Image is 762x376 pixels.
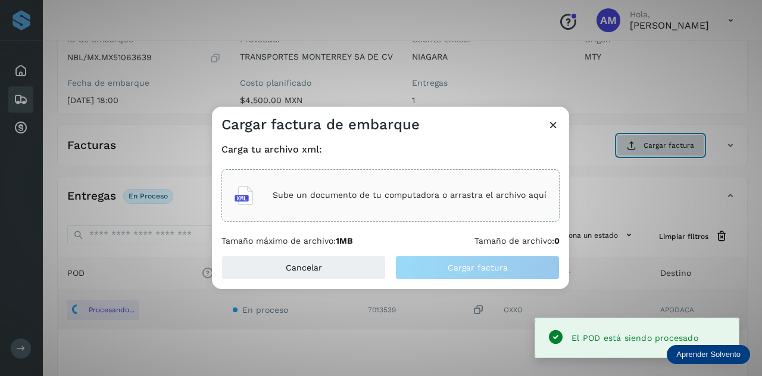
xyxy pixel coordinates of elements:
span: Cancelar [286,263,322,272]
div: Aprender Solvento [667,345,750,364]
p: Tamaño máximo de archivo: [221,236,353,246]
span: El POD está siendo procesado [571,333,698,343]
p: Aprender Solvento [676,350,741,359]
h4: Carga tu archivo xml: [221,144,560,155]
span: Cargar factura [448,263,508,272]
p: Sube un documento de tu computadora o arrastra el archivo aquí [273,190,546,200]
button: Cancelar [221,256,386,279]
b: 1MB [336,236,353,246]
button: Cargar factura [395,256,560,279]
p: Tamaño de archivo: [474,236,560,246]
h3: Cargar factura de embarque [221,116,420,133]
b: 0 [554,236,560,246]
